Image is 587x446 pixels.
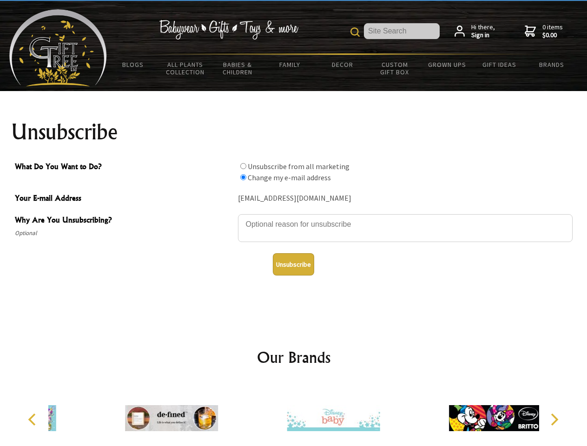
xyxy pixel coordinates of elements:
[240,174,246,180] input: What Do You Want to Do?
[238,214,573,242] textarea: Why Are You Unsubscribing?
[542,31,563,39] strong: $0.00
[15,214,233,228] span: Why Are You Unsubscribing?
[350,27,360,37] img: product search
[471,23,495,39] span: Hi there,
[15,228,233,239] span: Optional
[526,55,578,74] a: Brands
[473,55,526,74] a: Gift Ideas
[15,192,233,206] span: Your E-mail Address
[248,162,350,171] label: Unsubscribe from all marketing
[240,163,246,169] input: What Do You Want to Do?
[421,55,473,74] a: Grown Ups
[11,121,576,143] h1: Unsubscribe
[23,409,44,430] button: Previous
[544,409,564,430] button: Next
[273,253,314,275] button: Unsubscribe
[471,31,495,39] strong: Sign in
[455,23,495,39] a: Hi there,Sign in
[107,55,159,74] a: BLOGS
[316,55,369,74] a: Decor
[369,55,421,82] a: Custom Gift Box
[542,23,563,39] span: 0 items
[15,161,233,174] span: What Do You Want to Do?
[9,9,107,86] img: Babyware - Gifts - Toys and more...
[211,55,264,82] a: Babies & Children
[159,20,298,39] img: Babywear - Gifts - Toys & more
[248,173,331,182] label: Change my e-mail address
[525,23,563,39] a: 0 items$0.00
[264,55,317,74] a: Family
[364,23,440,39] input: Site Search
[159,55,212,82] a: All Plants Collection
[19,346,569,368] h2: Our Brands
[238,191,573,206] div: [EMAIL_ADDRESS][DOMAIN_NAME]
